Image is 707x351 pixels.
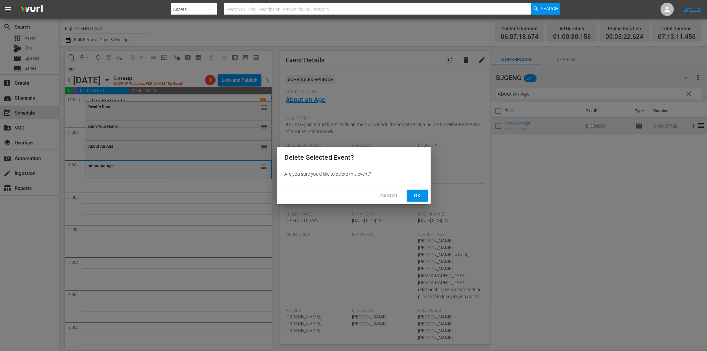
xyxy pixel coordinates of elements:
span: Search [541,3,558,15]
span: menu [4,5,12,13]
button: Cancel [375,190,404,202]
button: Ok [407,190,428,202]
span: Cancel [380,192,398,200]
h2: Delete Selected Event? [285,152,423,163]
div: Are you sure you'd like to delete this event? [277,168,431,180]
a: Sign Out [683,7,701,12]
img: ans4CAIJ8jUAAAAAAAAAAAAAAAAAAAAAAAAgQb4GAAAAAAAAAAAAAAAAAAAAAAAAJMjXAAAAAAAAAAAAAAAAAAAAAAAAgAT5G... [16,2,48,17]
span: Ok [412,192,423,200]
